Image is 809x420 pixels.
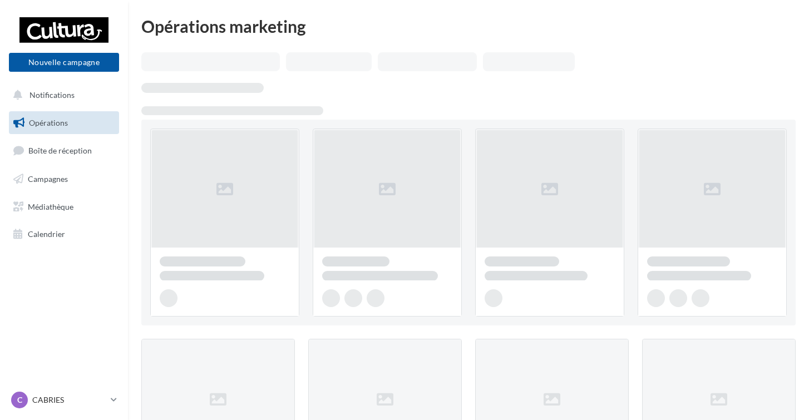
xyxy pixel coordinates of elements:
a: Boîte de réception [7,139,121,162]
span: Notifications [29,90,75,100]
span: C [17,394,22,406]
div: Opérations marketing [141,18,796,34]
span: Calendrier [28,229,65,239]
a: Opérations [7,111,121,135]
a: Campagnes [7,167,121,191]
a: C CABRIES [9,389,119,411]
span: Campagnes [28,174,68,184]
button: Notifications [7,83,117,107]
span: Médiathèque [28,201,73,211]
span: Opérations [29,118,68,127]
span: Boîte de réception [28,146,92,155]
button: Nouvelle campagne [9,53,119,72]
p: CABRIES [32,394,106,406]
a: Calendrier [7,223,121,246]
a: Médiathèque [7,195,121,219]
